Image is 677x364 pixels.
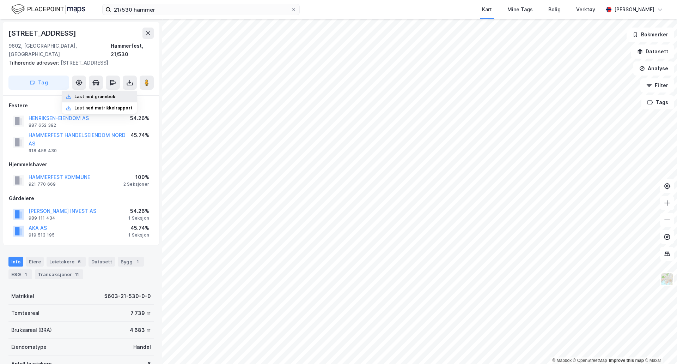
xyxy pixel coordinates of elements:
div: 4 683 ㎡ [130,326,151,334]
div: 1 Seksjon [128,232,149,238]
img: logo.f888ab2527a4732fd821a326f86c7f29.svg [11,3,85,16]
button: Datasett [631,44,674,59]
div: Info [8,257,23,267]
div: 919 513 195 [29,232,55,238]
div: Kontrollprogram for chat [642,330,677,364]
div: 1 [134,258,141,265]
input: Søk på adresse, matrikkel, gårdeiere, leietakere eller personer [111,4,291,15]
div: Leietakere [47,257,86,267]
div: Gårdeiere [9,194,153,203]
div: 54.26% [128,207,149,215]
button: Tag [8,76,69,90]
div: 100% [123,173,149,181]
a: OpenStreetMap [573,358,607,363]
div: 45.74% [130,131,149,139]
div: 921 770 669 [29,181,56,187]
div: Transaksjoner [35,269,83,279]
a: Improve this map [609,358,644,363]
div: 5603-21-530-0-0 [104,292,151,300]
div: 918 456 430 [29,148,57,154]
div: Hammerfest, 21/530 [111,42,154,59]
div: Kart [482,5,492,14]
div: Handel [133,343,151,351]
a: Mapbox [552,358,572,363]
div: ESG [8,269,32,279]
div: Bolig [548,5,561,14]
div: Mine Tags [507,5,533,14]
div: Festere [9,101,153,110]
div: 45.74% [128,224,149,232]
button: Tags [641,95,674,109]
div: Last ned matrikkelrapport [74,105,133,111]
div: Eiendomstype [11,343,47,351]
div: Tomteareal [11,309,39,317]
button: Filter [640,78,674,93]
div: [PERSON_NAME] [614,5,654,14]
div: Verktøy [576,5,595,14]
div: 1 Seksjon [128,215,149,221]
div: Bruksareal (BRA) [11,326,52,334]
button: Bokmerker [627,28,674,42]
div: Matrikkel [11,292,34,300]
div: 11 [73,271,80,278]
div: 54.26% [130,114,149,123]
div: [STREET_ADDRESS] [8,59,148,67]
img: Z [660,273,674,286]
span: Tilhørende adresser: [8,60,61,66]
div: 9602, [GEOGRAPHIC_DATA], [GEOGRAPHIC_DATA] [8,42,111,59]
div: Datasett [89,257,115,267]
div: Hjemmelshaver [9,160,153,169]
button: Analyse [633,61,674,76]
div: 7 739 ㎡ [130,309,151,317]
div: Bygg [118,257,144,267]
iframe: Chat Widget [642,330,677,364]
div: 1 [22,271,29,278]
div: Last ned grunnbok [74,94,115,100]
div: [STREET_ADDRESS] [8,28,78,39]
div: 6 [76,258,83,265]
div: 887 652 392 [29,123,56,128]
div: 989 111 434 [29,215,55,221]
div: Eiere [26,257,44,267]
div: 2 Seksjoner [123,181,149,187]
